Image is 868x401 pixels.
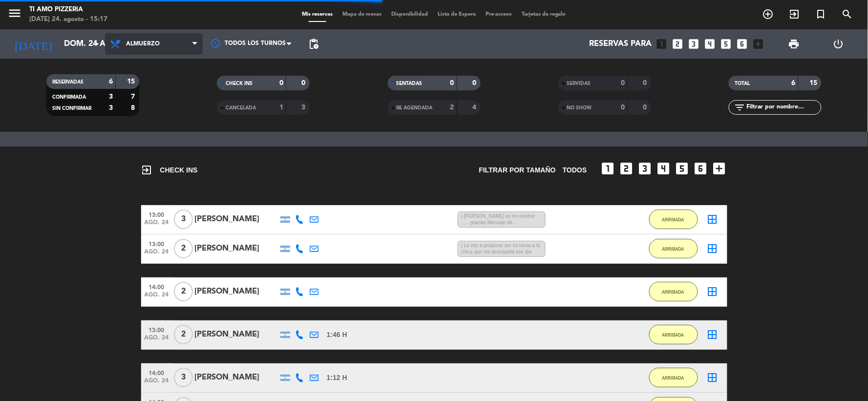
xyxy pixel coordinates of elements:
[174,210,193,229] span: 3
[621,80,625,86] strong: 0
[621,104,625,111] strong: 0
[338,12,386,17] span: Mapa de mesas
[662,217,684,222] span: ARRIBADA
[145,249,169,260] span: ago. 24
[29,15,107,24] div: [DATE] 24. agosto - 15:17
[662,332,684,338] span: ARRIBADA
[672,38,684,50] i: looks_two
[7,33,59,55] i: [DATE]
[109,105,113,111] strong: 3
[297,12,338,17] span: Mis reservas
[458,241,546,257] span: | Le voy a proponer ser mi novia a la chica que me acompaña ese dia
[91,38,103,50] i: arrow_drop_down
[745,102,821,113] input: Filtrar por nombre...
[662,246,684,252] span: ARRIBADA
[7,6,22,21] i: menu
[789,8,801,20] i: exit_to_app
[649,239,698,258] button: ARRIBADA
[649,210,698,229] button: ARRIBADA
[752,38,765,50] i: add_box
[675,161,690,176] i: looks_5
[832,38,844,50] i: power_settings_new
[226,106,256,110] span: CANCELADA
[567,81,591,86] span: SERVIDAS
[662,289,684,295] span: ARRIBADA
[693,161,709,176] i: looks_6
[563,165,587,176] span: TODOS
[433,12,481,17] span: Lista de Espera
[704,38,717,50] i: looks_4
[174,368,193,387] span: 3
[145,238,169,249] span: 13:00
[195,242,278,255] div: [PERSON_NAME]
[279,80,283,86] strong: 0
[707,329,719,340] i: border_all
[481,12,517,17] span: Pre-acceso
[327,329,347,340] span: 1:46 H
[127,78,137,85] strong: 15
[7,6,22,24] button: menu
[619,161,635,176] i: looks_two
[109,93,113,100] strong: 3
[472,104,478,111] strong: 4
[141,164,153,176] i: exit_to_app
[590,40,652,49] span: Reservas para
[734,102,745,113] i: filter_list
[637,161,653,176] i: looks_3
[762,8,774,20] i: add_circle_outline
[815,8,827,20] i: turned_in_not
[600,161,616,176] i: looks_one
[195,371,278,384] div: [PERSON_NAME]
[567,106,592,110] span: NO SHOW
[195,213,278,226] div: [PERSON_NAME]
[712,161,727,176] i: add_box
[649,282,698,301] button: ARRIBADA
[643,104,649,111] strong: 0
[308,38,319,50] span: pending_actions
[195,328,278,341] div: [PERSON_NAME]
[52,80,84,84] span: RESERVADAS
[656,38,668,50] i: looks_one
[397,106,433,110] span: RE AGENDADA
[29,5,107,15] div: TI AMO PIZZERIA
[302,104,308,111] strong: 3
[145,219,169,231] span: ago. 24
[707,243,719,254] i: border_all
[279,104,283,111] strong: 1
[174,239,193,258] span: 2
[226,81,253,86] span: CHECK INS
[131,105,137,111] strong: 8
[52,95,86,100] span: CONFIRMADA
[735,81,750,86] span: TOTAL
[145,324,169,335] span: 13:00
[145,292,169,303] span: ago. 24
[479,165,556,176] span: Filtrar por tamaño
[816,29,861,59] div: LOG OUT
[842,8,853,20] i: search
[643,80,649,86] strong: 0
[707,372,719,383] i: border_all
[472,80,478,86] strong: 0
[174,282,193,301] span: 2
[302,80,308,86] strong: 0
[810,80,820,86] strong: 15
[649,325,698,344] button: ARRIBADA
[656,161,672,176] i: looks_4
[145,378,169,389] span: ago. 24
[195,285,278,298] div: [PERSON_NAME]
[327,372,347,383] span: 1:12 H
[386,12,433,17] span: Disponibilidad
[397,81,423,86] span: SENTADAS
[458,211,546,228] span: | [PERSON_NAME] es mi nombre ….. gracias Mensaje de confirmación: : Nada creo …. Siempre tan amab...
[649,368,698,387] button: ARRIBADA
[707,286,719,297] i: border_all
[662,375,684,380] span: ARRIBADA
[145,367,169,378] span: 14:00
[145,281,169,292] span: 14:00
[720,38,733,50] i: looks_5
[450,104,454,111] strong: 2
[141,164,198,176] span: CHECK INS
[450,80,454,86] strong: 0
[517,12,571,17] span: Tarjetas de regalo
[145,209,169,220] span: 13:00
